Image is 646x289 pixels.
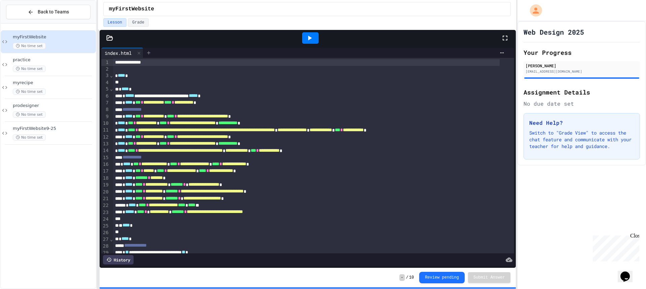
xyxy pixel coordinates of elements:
[13,66,46,72] span: No time set
[13,34,95,40] span: myFirstWebsite
[101,147,110,154] div: 14
[13,43,46,49] span: No time set
[101,113,110,120] div: 9
[523,3,544,18] div: My Account
[110,73,113,78] span: Fold line
[101,134,110,141] div: 12
[618,262,639,282] iframe: chat widget
[13,103,95,109] span: prodesigner
[13,57,95,63] span: practice
[473,275,505,280] span: Submit Answer
[468,272,510,283] button: Submit Answer
[101,66,110,73] div: 2
[101,93,110,100] div: 6
[101,141,110,147] div: 13
[101,127,110,134] div: 11
[101,182,110,188] div: 19
[101,250,110,256] div: 29
[101,223,110,229] div: 25
[13,134,46,141] span: No time set
[529,130,634,150] p: Switch to "Grade View" to access the chat feature and communicate with your teacher for help and ...
[409,275,414,280] span: 10
[101,48,143,58] div: index.html
[101,229,110,236] div: 26
[529,119,634,127] h3: Need Help?
[101,79,110,86] div: 4
[101,59,110,66] div: 1
[6,5,91,19] button: Back to Teams
[524,27,584,37] h1: Web Design 2025
[101,243,110,250] div: 28
[101,195,110,202] div: 21
[101,49,135,57] div: index.html
[524,100,640,108] div: No due date set
[101,86,110,93] div: 5
[101,202,110,209] div: 22
[526,69,638,74] div: [EMAIL_ADDRESS][DOMAIN_NAME]
[110,237,113,242] span: Fold line
[13,88,46,95] span: No time set
[110,86,113,92] span: Fold line
[101,120,110,127] div: 10
[101,154,110,161] div: 15
[38,8,69,15] span: Back to Teams
[109,5,154,13] span: myFirstWebsite
[3,3,46,43] div: Chat with us now!Close
[101,175,110,182] div: 18
[101,189,110,195] div: 20
[103,255,134,264] div: History
[524,87,640,97] h2: Assignment Details
[101,106,110,113] div: 8
[406,275,408,280] span: /
[101,216,110,223] div: 24
[526,63,638,69] div: [PERSON_NAME]
[13,80,95,86] span: myrecipe
[101,168,110,175] div: 17
[101,209,110,216] div: 23
[128,18,149,27] button: Grade
[101,236,110,243] div: 27
[524,48,640,57] h2: Your Progress
[13,111,46,118] span: No time set
[419,272,465,283] button: Review pending
[13,126,95,132] span: myFirstWebsite9-25
[399,274,404,281] span: -
[101,161,110,168] div: 16
[590,233,639,261] iframe: chat widget
[101,100,110,106] div: 7
[103,18,127,27] button: Lesson
[101,72,110,79] div: 3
